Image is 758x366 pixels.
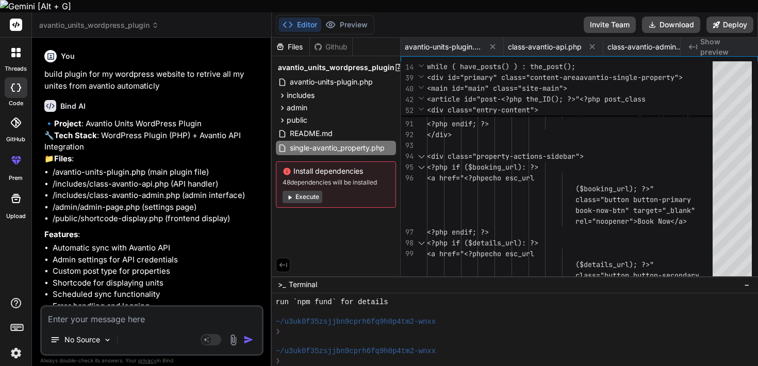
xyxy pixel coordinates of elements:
span: echo esc_url [485,173,534,182]
span: while ( have_posts() ) : the_post(); [427,62,575,71]
span: README.md [289,127,334,140]
span: ctions-sidebar"> [518,152,584,161]
button: Invite Team [584,16,636,33]
span: <?php endif; ?> [427,119,489,128]
span: class="button button-primary [575,195,691,204]
span: single-avantio_property.php [289,142,386,154]
span: ~/u3uk0f35zsjjbn9cprh6fq9h0p4tm2-wnxx [276,346,436,356]
div: 98 [401,238,414,248]
span: class="button button-secondary [575,271,699,280]
span: class-avantio-admin.php [607,42,685,52]
span: book-now-btn" target="_blank" [575,206,695,215]
span: >_ [278,279,286,290]
li: /admin/admin-page.php (settings page) [53,202,261,213]
span: <a href="<?php [427,249,485,258]
span: <div class="property-a [427,152,518,161]
div: 96 [401,173,414,184]
span: 52 [401,105,414,116]
label: prem [9,174,23,182]
strong: Tech Stack [54,130,97,140]
button: Editor [278,18,321,32]
p: Always double-check its answers. Your in Bind [40,356,263,365]
span: <?php post_class [580,94,646,104]
img: icon [243,335,254,345]
span: <article id="post-<?php the_ID(); ?>" [427,94,580,104]
p: No Source [64,335,100,345]
span: Install dependencies [283,166,389,176]
p: build plugin for my wordpress website to retrive all my unites from avantio automaticly [44,69,261,92]
span: includes [287,90,315,101]
span: avantio-single-property"> [580,73,683,82]
span: <div class="entry-content"> [427,105,538,114]
div: Click to collapse the range. [415,162,428,173]
div: 92 [401,129,414,140]
span: avantio_units_wordpress_plugin [39,20,159,30]
strong: Features [44,229,78,239]
li: Error handling and logging [53,301,261,312]
span: 40 [401,84,414,94]
li: Shortcode for displaying units [53,277,261,289]
span: rel="noopener">Book Now</a> [575,217,687,226]
span: 42 [401,94,414,105]
li: /public/shortcode-display.php (frontend display) [53,213,261,225]
span: <div id="primary" class="content-area [427,73,580,82]
span: <?php endif; ?> [427,227,489,237]
span: <?php if ($details [427,238,501,247]
button: Preview [321,18,372,32]
div: 95 [401,162,414,173]
span: ($booking_url); ?>" [575,184,654,193]
span: run `npm fund` for details [276,297,388,307]
span: 39 [401,73,414,84]
span: 14 [401,62,414,73]
span: privacy [138,357,157,363]
li: Automatic sync with Avantio API [53,242,261,254]
div: 94 [401,151,414,162]
span: avantio-units-plugin.php [289,76,374,88]
button: Download [642,16,700,33]
span: 48 dependencies will be installed [283,178,389,187]
div: 91 [401,119,414,129]
div: 97 [401,227,414,238]
button: Deploy [706,16,753,33]
h6: Bind AI [60,101,86,111]
span: </div> [427,130,452,139]
span: ❯ [276,356,280,366]
p: : [44,229,261,241]
span: Terminal [289,279,317,290]
span: <a href="<?php [427,173,485,182]
div: Files [272,42,309,52]
img: attachment [227,334,239,346]
span: <main id="main" class="site-main"> [427,84,567,93]
div: Github [310,42,352,52]
span: class-avantio-api.php [508,42,582,52]
span: ~/u3uk0f35zsjjbn9cprh6fq9h0p4tm2-wnxx [276,317,436,327]
span: echo esc_url [485,249,534,258]
img: settings [7,344,25,362]
div: 93 [401,140,414,151]
span: ❯ [276,327,280,337]
label: Upload [6,212,26,221]
span: Show preview [700,37,750,57]
span: admin [287,103,307,113]
li: /avantio-units-plugin.php (main plugin file) [53,167,261,178]
div: 99 [401,248,414,259]
h6: You [61,51,75,61]
span: _url): ?> [501,162,538,172]
li: /includes/class-avantio-api.php (API handler) [53,178,261,190]
span: − [744,279,750,290]
img: Pick Models [103,336,112,344]
li: /includes/class-avantio-admin.php (admin interface) [53,190,261,202]
label: threads [5,64,27,73]
div: Click to collapse the range. [415,151,428,162]
label: code [9,99,23,108]
strong: Project [54,119,81,128]
div: Click to collapse the range. [415,238,428,248]
span: public [287,115,307,125]
li: Custom post type for properties [53,265,261,277]
span: avantio-units-plugin.php [405,42,482,52]
button: − [742,276,752,293]
span: <?php if ($booking [427,162,501,172]
li: Scheduled sync functionality [53,289,261,301]
li: Admin settings for API credentials [53,254,261,266]
span: avantio_units_wordpress_plugin [278,62,394,73]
